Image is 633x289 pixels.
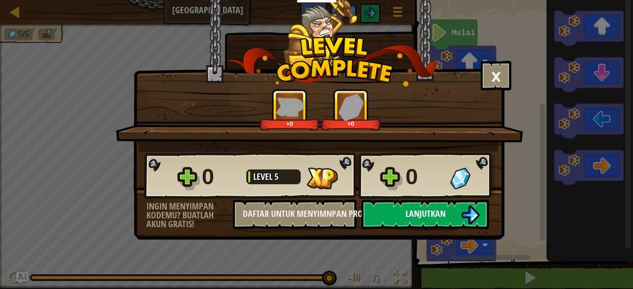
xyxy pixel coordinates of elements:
img: Permata Didapat [450,167,470,189]
div: 0 [406,161,444,193]
div: +0 [262,120,317,127]
span: Lanjutkan [406,207,446,220]
img: Lanjutkan [461,206,480,224]
button: Lanjutkan [362,200,489,229]
span: 5 [274,170,278,183]
img: XP Didapat [307,167,338,189]
div: +0 [323,120,379,127]
button: Daftar untuk Menyimnpan Proses [233,200,357,229]
img: Permata Didapat [338,93,364,121]
span: Level [253,170,274,183]
div: Ingin menyimpan kodemu? Buatlah akun gratis! [146,202,233,229]
img: XP Didapat [276,97,304,117]
div: 0 [202,161,240,193]
img: level_complete.png [227,37,439,86]
button: × [481,61,511,90]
